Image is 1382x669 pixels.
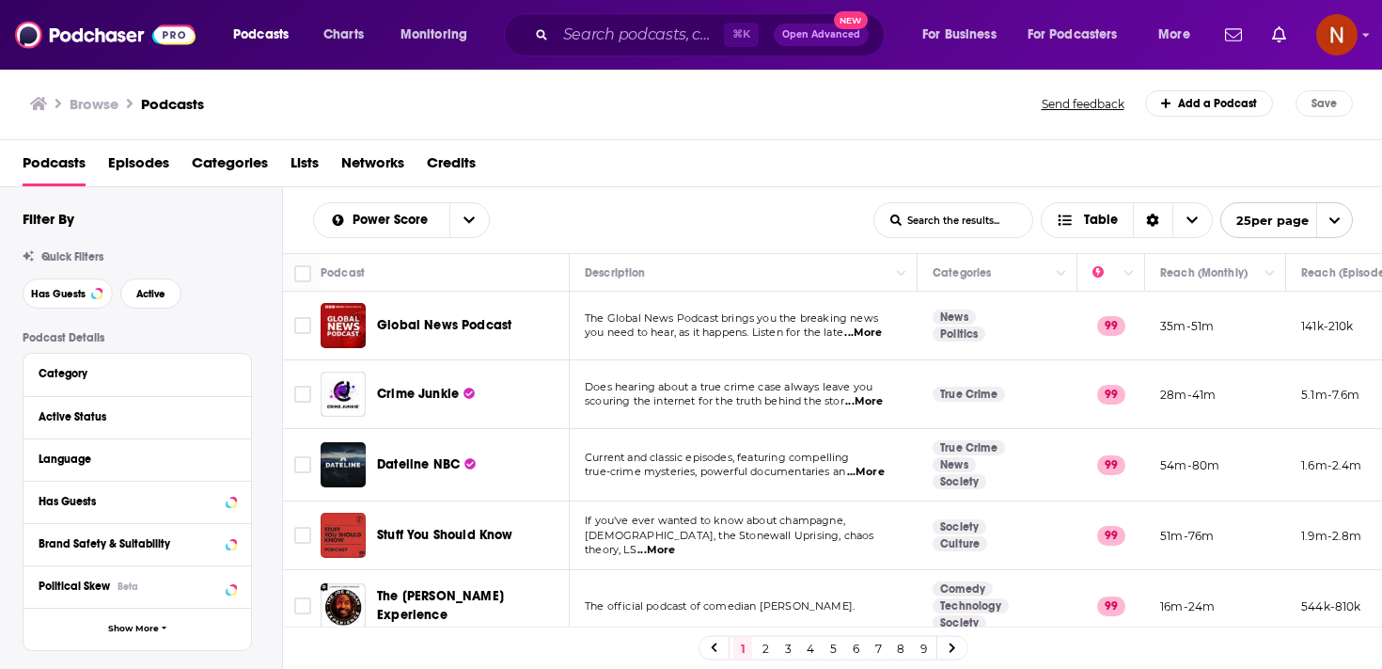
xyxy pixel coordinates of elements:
[1301,528,1362,544] p: 1.9m-2.8m
[314,214,449,227] button: open menu
[321,262,365,284] div: Podcast
[1217,19,1249,51] a: Show notifications dropdown
[933,440,1005,455] a: True Crime
[1160,598,1215,614] p: 16m-24m
[724,23,759,47] span: ⌘ K
[845,394,883,409] span: ...More
[1015,20,1145,50] button: open menu
[341,148,404,186] a: Networks
[1301,318,1354,334] p: 141k-210k
[585,514,845,527] span: If you've ever wanted to know about champagne,
[23,279,113,309] button: Has Guests
[294,317,311,334] span: Toggle select row
[31,289,86,299] span: Has Guests
[39,495,220,508] div: Has Guests
[377,456,460,472] span: Dateline NBC
[1145,20,1214,50] button: open menu
[922,22,997,48] span: For Business
[824,637,842,660] a: 5
[321,442,366,487] img: Dateline NBC
[1097,597,1125,615] p: 99
[39,532,236,555] button: Brand Safety & Suitability
[556,20,724,50] input: Search podcasts, credits, & more...
[1160,318,1214,334] p: 35m-51m
[192,148,268,186] a: Categories
[1316,14,1358,56] img: User Profile
[400,22,467,48] span: Monitoring
[585,326,843,339] span: you need to hear, as it happens. Listen for the late
[933,615,986,630] a: Society
[15,17,196,53] img: Podchaser - Follow, Share and Rate Podcasts
[120,279,181,309] button: Active
[933,598,1009,613] a: Technology
[70,95,118,113] h3: Browse
[377,455,476,474] a: Dateline NBC
[1301,387,1360,403] p: 5.1m-7.6m
[1092,262,1119,284] div: Power Score
[377,316,511,335] a: Global News Podcast
[39,410,224,423] div: Active Status
[869,637,887,660] a: 7
[1050,263,1073,285] button: Column Actions
[141,95,204,113] h1: Podcasts
[933,387,1005,402] a: True Crime
[377,588,504,623] span: The [PERSON_NAME] Experience
[1133,203,1172,237] div: Sort Direction
[1118,263,1140,285] button: Column Actions
[637,543,675,558] span: ...More
[1160,528,1214,544] p: 51m-76m
[801,637,820,660] a: 4
[39,489,236,513] button: Has Guests
[834,11,868,29] span: New
[1041,202,1213,238] button: Choose View
[1316,14,1358,56] button: Show profile menu
[585,262,645,284] div: Description
[522,13,903,56] div: Search podcasts, credits, & more...
[1296,90,1353,117] button: Save
[782,30,860,40] span: Open Advanced
[313,202,490,238] h2: Choose List sort
[220,20,313,50] button: open menu
[756,637,775,660] a: 2
[933,327,985,342] a: Politics
[933,581,993,597] a: Comedy
[1221,206,1309,235] span: 25 per page
[294,597,311,614] span: Toggle select row
[933,474,986,489] a: Society
[427,148,476,186] span: Credits
[39,367,224,380] div: Category
[377,386,459,402] span: Crime Junkie
[323,22,364,48] span: Charts
[846,637,865,660] a: 6
[585,465,845,478] span: true-crime mysteries, powerful documentaries an
[1097,455,1125,474] p: 99
[118,581,138,593] div: Beta
[933,457,976,472] a: News
[1097,526,1125,545] p: 99
[1084,214,1118,227] span: Table
[1160,262,1248,284] div: Reach (Monthly)
[1301,598,1361,614] p: 544k-810k
[1145,90,1274,117] a: Add a Podcast
[933,536,987,551] a: Culture
[39,405,236,428] button: Active Status
[844,326,882,341] span: ...More
[1220,202,1353,238] button: open menu
[108,624,159,634] span: Show More
[1028,22,1118,48] span: For Podcasters
[108,148,169,186] a: Episodes
[41,250,103,263] span: Quick Filters
[1259,263,1281,285] button: Column Actions
[294,527,311,544] span: Toggle select row
[377,385,475,404] a: Crime Junkie
[23,148,86,186] a: Podcasts
[39,537,220,550] div: Brand Safety & Suitability
[23,331,252,344] p: Podcast Details
[733,637,752,660] a: 1
[136,289,165,299] span: Active
[321,303,366,348] a: Global News Podcast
